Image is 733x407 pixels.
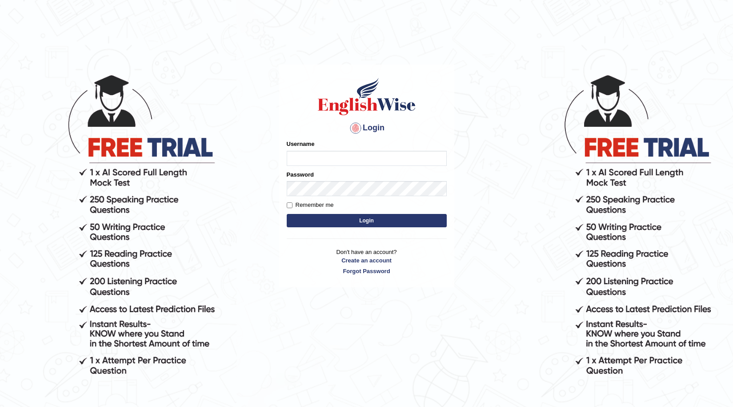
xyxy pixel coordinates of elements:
[287,121,447,135] h4: Login
[287,256,447,265] a: Create an account
[287,140,315,148] label: Username
[287,202,292,208] input: Remember me
[287,170,314,179] label: Password
[287,201,334,210] label: Remember me
[287,267,447,275] a: Forgot Password
[287,214,447,227] button: Login
[316,77,417,117] img: Logo of English Wise sign in for intelligent practice with AI
[287,248,447,275] p: Don't have an account?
